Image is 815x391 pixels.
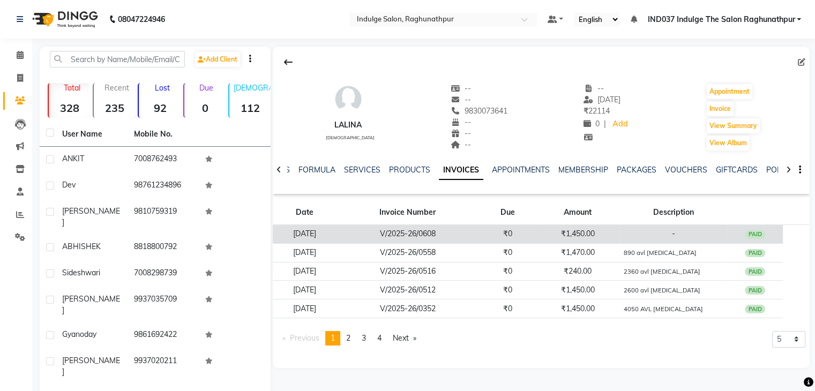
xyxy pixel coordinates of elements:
img: logo [27,4,101,34]
td: 8818800792 [128,235,199,261]
td: V/2025-26/0516 [336,262,479,281]
span: -- [451,117,471,127]
span: ABHISHEK [62,242,101,251]
span: -- [451,84,471,93]
span: ₹ [584,106,588,116]
a: Next [387,331,422,345]
span: Dev [62,180,76,190]
span: Gyanoday [62,329,96,339]
span: [PERSON_NAME] [62,206,120,227]
span: IND037 Indulge The Salon Raghunathpur [647,14,795,25]
td: 9810759319 [128,199,199,235]
div: PAID [745,286,765,295]
span: - [672,229,675,238]
td: ₹0 [479,243,536,262]
td: [DATE] [273,225,336,244]
span: Sideshwari [62,268,100,277]
span: | [604,118,606,130]
th: Amount [536,200,620,225]
button: View Album [707,136,750,151]
div: PAID [745,305,765,313]
img: avatar [332,83,364,115]
small: 2600 avl [MEDICAL_DATA] [623,287,700,294]
span: [DATE] [584,95,620,104]
p: Total [53,83,91,93]
span: 22114 [584,106,610,116]
td: V/2025-26/0608 [336,225,479,244]
span: [PERSON_NAME] [62,294,120,315]
span: 2 [346,333,350,343]
nav: Pagination [277,331,422,345]
p: Lost [143,83,181,93]
strong: 112 [229,101,271,115]
td: ₹1,450.00 [536,299,620,318]
a: POINTS [766,165,794,175]
p: Recent [98,83,136,93]
td: 9937035709 [128,287,199,322]
a: MEMBERSHIP [558,165,608,175]
span: 1 [331,333,335,343]
td: ₹240.00 [536,262,620,281]
a: Add [610,117,629,132]
strong: 92 [139,101,181,115]
a: GIFTCARDS [716,165,758,175]
td: [DATE] [273,262,336,281]
span: -- [451,95,471,104]
span: -- [451,129,471,138]
button: View Summary [707,118,760,133]
span: 0 [584,119,600,129]
strong: 235 [94,101,136,115]
th: Description [620,200,727,225]
td: 7008298739 [128,261,199,287]
td: ₹1,470.00 [536,243,620,262]
td: V/2025-26/0558 [336,243,479,262]
small: 2360 avl [MEDICAL_DATA] [623,268,700,275]
span: [PERSON_NAME] [62,356,120,377]
div: PAID [745,230,765,239]
td: ₹1,450.00 [536,225,620,244]
a: PRODUCTS [389,165,430,175]
div: PAID [745,267,765,276]
th: Due [479,200,536,225]
div: Lalina [321,119,375,131]
span: -- [584,84,604,93]
td: V/2025-26/0352 [336,299,479,318]
td: V/2025-26/0512 [336,281,479,299]
button: Appointment [707,84,752,99]
th: User Name [56,122,128,147]
span: -- [451,140,471,149]
td: [DATE] [273,243,336,262]
span: 4 [377,333,382,343]
a: FORMULA [298,165,335,175]
td: 9861692422 [128,322,199,349]
strong: 328 [49,101,91,115]
span: ANKIT [62,154,84,163]
a: PACKAGES [617,165,656,175]
td: 7008762493 [128,147,199,173]
input: Search by Name/Mobile/Email/Code [50,51,185,67]
a: Add Client [195,52,240,67]
td: 9937020211 [128,349,199,384]
td: ₹0 [479,225,536,244]
span: 3 [362,333,366,343]
p: [DEMOGRAPHIC_DATA] [234,83,271,93]
a: APPOINTMENTS [492,165,550,175]
a: SERVICES [344,165,380,175]
span: [DEMOGRAPHIC_DATA] [326,135,375,140]
td: [DATE] [273,281,336,299]
span: Previous [290,333,319,343]
th: Invoice Number [336,200,479,225]
strong: 0 [184,101,226,115]
td: ₹0 [479,281,536,299]
td: [DATE] [273,299,336,318]
p: Due [186,83,226,93]
button: Invoice [707,101,734,116]
a: VOUCHERS [665,165,707,175]
td: 98761234896 [128,173,199,199]
td: ₹0 [479,299,536,318]
td: ₹1,450.00 [536,281,620,299]
span: 9830073641 [451,106,507,116]
small: 4050 AVL [MEDICAL_DATA] [623,305,702,313]
small: 890 avl [MEDICAL_DATA] [623,249,696,257]
th: Date [273,200,336,225]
